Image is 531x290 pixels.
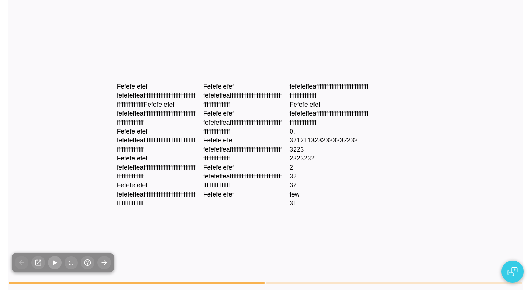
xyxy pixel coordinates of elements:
[65,256,78,269] button: Toggle Fullscreen (F)
[117,182,148,189] span: Fefefe efef
[289,191,299,198] span: few
[289,110,368,126] span: fefefeffeafffffffffffffffffffffffffffffffffffffffffffffff
[117,191,196,207] span: fefefeffeafffffffffffffffffffffffffffffffffffffffffffffff
[203,164,234,171] span: Fefefe efef
[289,155,315,162] span: 2323232
[117,92,196,108] span: fefefeffeafffffffffffffffffffffffffffffffffffffffffffffffFefefe efef
[289,101,320,108] span: Fefefe efef
[203,137,234,144] span: Fefefe efef
[117,83,148,90] span: Fefefe efef
[203,83,234,90] span: Fefefe efef
[289,164,293,171] span: 2
[203,191,234,198] span: Fefefe efef
[289,173,296,180] span: 32
[81,256,94,269] button: Help (?)
[117,110,196,126] span: fefefeffeafffffffffffffffffffffffffffffffffffffffffffffff
[117,155,148,162] span: Fefefe efef
[289,128,295,135] span: 0.
[117,164,196,180] span: fefefeffeafffffffffffffffffffffffffffffffffffffffffffffff
[203,173,282,189] span: fefefeffeafffffffffffffffffffffffffffffffffffffffffffffff
[289,137,358,144] span: 3212113232323232232
[289,200,295,207] span: 3f
[117,137,196,153] span: fefefeffeafffffffffffffffffffffffffffffffffffffffffffffff
[203,119,282,135] span: fefefeffeafffffffffffffffffffffffffffffffffffffffffffffff
[203,92,282,108] span: fefefeffeafffffffffffffffffffffffffffffffffffffffffffffff
[289,146,304,153] span: 3223
[117,128,148,135] span: Fefefe efef
[203,146,282,162] span: fefefeffeafffffffffffffffffffffffffffffffffffffffffffffff
[203,110,234,117] span: Fefefe efef
[31,256,45,269] button: Presenter View
[289,182,296,189] span: 32
[289,83,368,99] span: fefefeffeafffffffffffffffffffffffffffffffffffffffffffffff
